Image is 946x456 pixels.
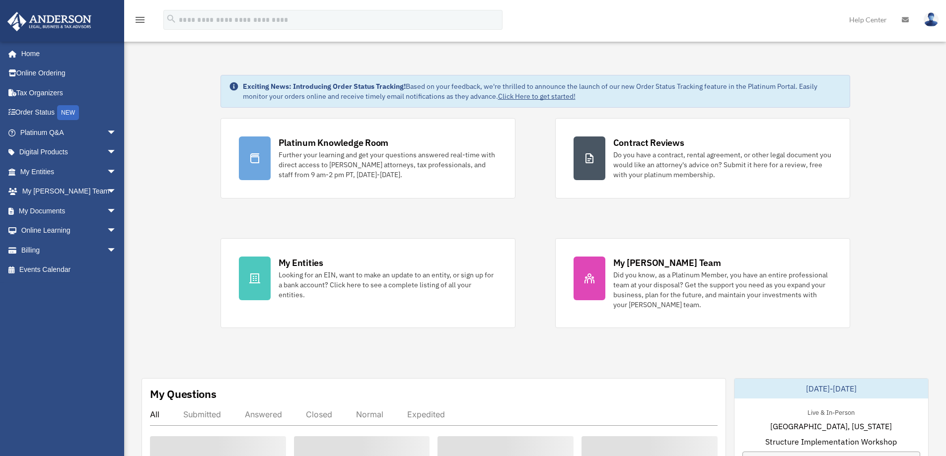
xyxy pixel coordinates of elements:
div: Live & In-Person [800,406,863,417]
a: My [PERSON_NAME] Team Did you know, as a Platinum Member, you have an entire professional team at... [555,238,850,328]
div: Platinum Knowledge Room [279,136,389,149]
div: Do you have a contract, rental agreement, or other legal document you would like an attorney's ad... [613,150,832,180]
div: My [PERSON_NAME] Team [613,257,721,269]
a: Platinum Knowledge Room Further your learning and get your questions answered real-time with dire... [220,118,515,198]
div: Further your learning and get your questions answered real-time with direct access to [PERSON_NAM... [279,150,497,180]
div: Looking for an EIN, want to make an update to an entity, or sign up for a bank account? Click her... [279,270,497,300]
div: Expedited [407,409,445,419]
div: All [150,409,159,419]
span: arrow_drop_down [107,221,127,241]
a: Online Learningarrow_drop_down [7,221,132,241]
a: Events Calendar [7,260,132,280]
a: Digital Productsarrow_drop_down [7,142,132,162]
a: Billingarrow_drop_down [7,240,132,260]
div: Did you know, as a Platinum Member, you have an entire professional team at your disposal? Get th... [613,270,832,310]
a: Contract Reviews Do you have a contract, rental agreement, or other legal document you would like... [555,118,850,198]
a: My Entities Looking for an EIN, want to make an update to an entity, or sign up for a bank accoun... [220,238,515,328]
span: Structure Implementation Workshop [765,436,897,448]
a: Home [7,44,127,64]
a: Tax Organizers [7,83,132,103]
i: menu [134,14,146,26]
div: Answered [245,409,282,419]
img: Anderson Advisors Platinum Portal [4,12,94,31]
div: Submitted [183,409,221,419]
div: My Entities [279,257,323,269]
span: arrow_drop_down [107,123,127,143]
div: NEW [57,105,79,120]
span: arrow_drop_down [107,142,127,163]
div: [DATE]-[DATE] [734,379,928,398]
a: Order StatusNEW [7,103,132,123]
a: Platinum Q&Aarrow_drop_down [7,123,132,142]
a: Online Ordering [7,64,132,83]
a: Click Here to get started! [498,92,576,101]
span: arrow_drop_down [107,182,127,202]
a: My [PERSON_NAME] Teamarrow_drop_down [7,182,132,201]
a: menu [134,17,146,26]
span: arrow_drop_down [107,162,127,182]
span: arrow_drop_down [107,240,127,261]
div: Closed [306,409,332,419]
div: My Questions [150,387,217,401]
div: Contract Reviews [613,136,684,149]
i: search [166,13,177,24]
span: [GEOGRAPHIC_DATA], [US_STATE] [770,420,892,432]
img: User Pic [924,12,939,27]
a: My Documentsarrow_drop_down [7,201,132,221]
a: My Entitiesarrow_drop_down [7,162,132,182]
div: Normal [356,409,383,419]
div: Based on your feedback, we're thrilled to announce the launch of our new Order Status Tracking fe... [243,81,842,101]
strong: Exciting News: Introducing Order Status Tracking! [243,82,406,91]
span: arrow_drop_down [107,201,127,221]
